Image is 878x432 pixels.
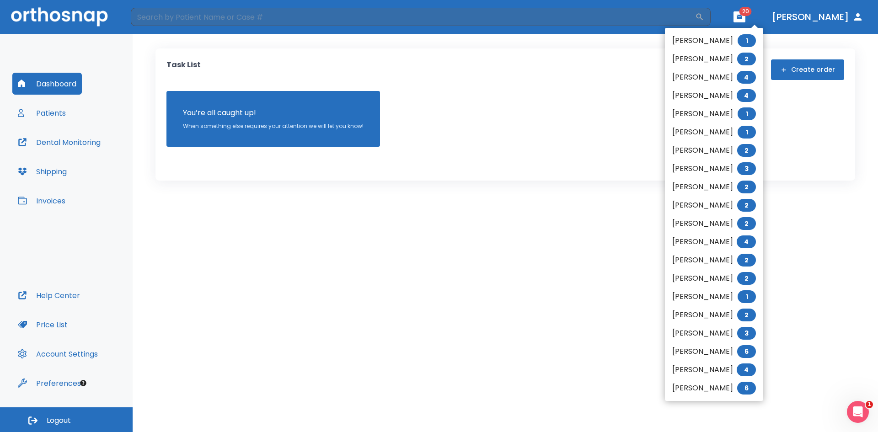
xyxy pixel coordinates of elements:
li: [PERSON_NAME] [665,141,763,160]
li: [PERSON_NAME] [665,160,763,178]
li: [PERSON_NAME] [665,269,763,288]
li: [PERSON_NAME] [665,32,763,50]
span: 1 [738,107,756,120]
li: [PERSON_NAME] [665,379,763,397]
span: 6 [737,345,756,358]
li: [PERSON_NAME] [665,105,763,123]
li: [PERSON_NAME] [665,361,763,379]
li: [PERSON_NAME] [665,196,763,214]
li: [PERSON_NAME] [665,68,763,86]
span: 2 [737,53,756,65]
span: 4 [737,71,756,84]
iframe: Intercom live chat [847,401,869,423]
span: 2 [737,254,756,267]
span: 2 [737,272,756,285]
li: [PERSON_NAME] [665,178,763,196]
span: 3 [737,327,756,340]
span: 2 [737,309,756,321]
span: 4 [737,89,756,102]
span: 1 [738,290,756,303]
span: 4 [737,363,756,376]
span: 6 [737,382,756,395]
span: 2 [737,199,756,212]
span: 4 [737,235,756,248]
li: [PERSON_NAME] [665,306,763,324]
li: [PERSON_NAME] [665,233,763,251]
li: [PERSON_NAME] [665,324,763,342]
li: [PERSON_NAME] [665,214,763,233]
span: 2 [737,181,756,193]
span: 1 [738,126,756,139]
span: 2 [737,144,756,157]
li: [PERSON_NAME] [665,123,763,141]
span: 3 [737,162,756,175]
li: [PERSON_NAME] [665,342,763,361]
span: 1 [738,34,756,47]
span: 2 [737,217,756,230]
li: [PERSON_NAME] [665,288,763,306]
li: [PERSON_NAME] [665,86,763,105]
li: [PERSON_NAME] [665,50,763,68]
span: 1 [866,401,873,408]
li: [PERSON_NAME] [665,251,763,269]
